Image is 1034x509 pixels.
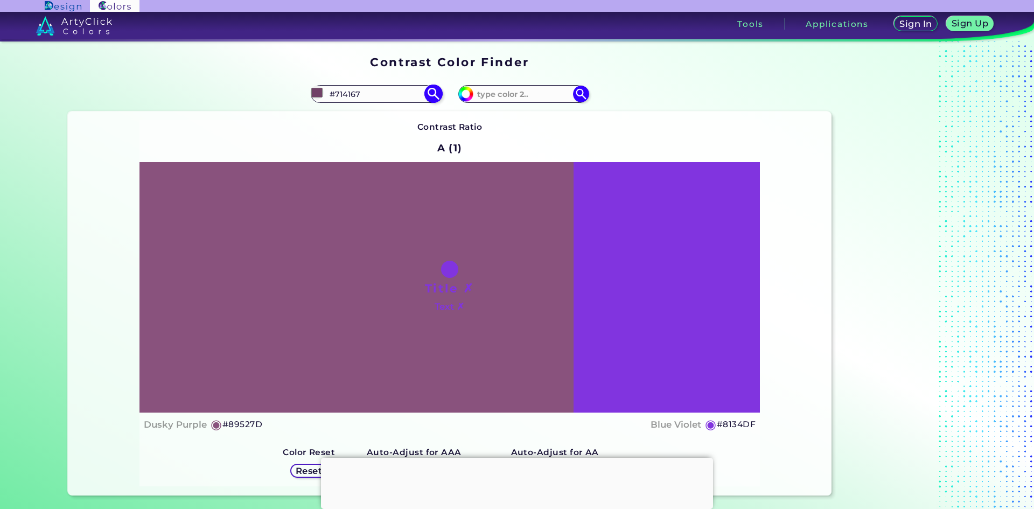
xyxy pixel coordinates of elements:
[432,136,467,160] h2: A (1)
[511,447,599,457] strong: Auto-Adjust for AA
[806,20,869,28] h3: Applications
[144,417,207,433] h4: Dusky Purple
[417,122,483,132] strong: Contrast Ratio
[36,16,112,36] img: logo_artyclick_colors_white.svg
[321,458,713,506] iframe: Advertisement
[222,417,262,431] h5: #89527D
[435,299,464,315] h4: Text ✗
[283,447,335,457] strong: Color Reset
[717,417,756,431] h5: #8134DF
[370,54,529,70] h1: Contrast Color Finder
[737,20,764,28] h3: Tools
[573,86,589,102] img: icon search
[901,20,930,28] h5: Sign In
[836,52,970,500] iframe: Advertisement
[367,447,462,457] strong: Auto-Adjust for AAA
[326,87,426,101] input: type color 1..
[211,418,222,431] h5: ◉
[651,417,701,433] h4: Blue Violet
[473,87,574,101] input: type color 2..
[896,17,936,31] a: Sign In
[45,1,81,11] img: ArtyClick Design logo
[424,85,443,103] img: icon search
[425,280,474,296] h1: Title ✗
[948,17,991,31] a: Sign Up
[297,467,321,475] h5: Reset
[953,19,987,27] h5: Sign Up
[705,418,717,431] h5: ◉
